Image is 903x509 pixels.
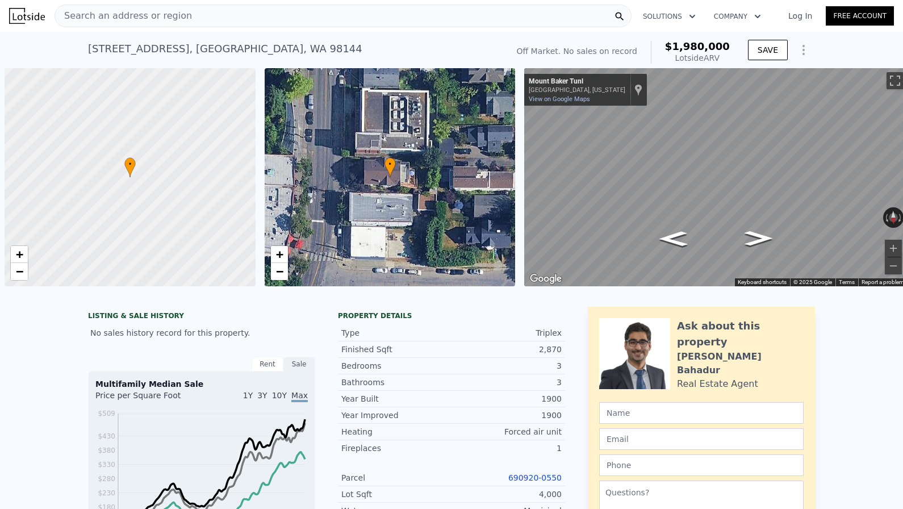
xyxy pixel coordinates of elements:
[98,461,115,469] tspan: $330
[883,207,889,228] button: Rotate counterclockwise
[257,391,267,400] span: 3Y
[527,272,565,286] img: Google
[451,327,562,339] div: Triplex
[647,228,700,250] path: Go East, Mount Baker Tunl
[95,378,308,390] div: Multifamily Median Sale
[826,6,894,26] a: Free Account
[98,489,115,497] tspan: $230
[677,318,804,350] div: Ask about this property
[341,489,451,500] div: Lot Sqft
[451,410,562,421] div: 1900
[529,86,625,94] div: [GEOGRAPHIC_DATA], [US_STATE]
[283,357,315,372] div: Sale
[341,344,451,355] div: Finished Sqft
[88,311,315,323] div: LISTING & SALE HISTORY
[451,489,562,500] div: 4,000
[16,247,23,261] span: +
[665,40,730,52] span: $1,980,000
[88,323,315,343] div: No sales history record for this property.
[839,279,855,285] a: Terms (opens in new tab)
[599,454,804,476] input: Phone
[775,10,826,22] a: Log In
[889,207,898,228] button: Reset the view
[341,377,451,388] div: Bathrooms
[11,263,28,280] a: Zoom out
[733,228,784,249] path: Go West, Mount Baker Tunl
[451,393,562,404] div: 1900
[341,410,451,421] div: Year Improved
[124,157,136,177] div: •
[738,278,787,286] button: Keyboard shortcuts
[705,6,770,27] button: Company
[451,360,562,372] div: 3
[677,377,758,391] div: Real Estate Agent
[529,95,590,103] a: View on Google Maps
[885,240,902,257] button: Zoom in
[124,159,136,169] span: •
[599,428,804,450] input: Email
[95,390,202,408] div: Price per Square Foot
[275,264,283,278] span: −
[55,9,192,23] span: Search an address or region
[665,52,730,64] div: Lotside ARV
[272,391,287,400] span: 10Y
[793,279,832,285] span: © 2025 Google
[451,344,562,355] div: 2,870
[271,263,288,280] a: Zoom out
[88,41,362,57] div: [STREET_ADDRESS] , [GEOGRAPHIC_DATA] , WA 98144
[885,257,902,274] button: Zoom out
[98,410,115,418] tspan: $509
[243,391,253,400] span: 1Y
[634,6,705,27] button: Solutions
[527,272,565,286] a: Open this area in Google Maps (opens a new window)
[677,350,804,377] div: [PERSON_NAME] Bahadur
[341,443,451,454] div: Fireplaces
[341,472,451,483] div: Parcel
[748,40,788,60] button: SAVE
[98,432,115,440] tspan: $430
[792,39,815,61] button: Show Options
[11,246,28,263] a: Zoom in
[341,360,451,372] div: Bedrooms
[275,247,283,261] span: +
[9,8,45,24] img: Lotside
[98,475,115,483] tspan: $280
[341,426,451,437] div: Heating
[599,402,804,424] input: Name
[384,159,396,169] span: •
[271,246,288,263] a: Zoom in
[291,391,308,402] span: Max
[451,443,562,454] div: 1
[517,45,637,57] div: Off Market. No sales on record
[508,473,562,482] a: 690920-0550
[341,327,451,339] div: Type
[252,357,283,372] div: Rent
[16,264,23,278] span: −
[634,84,642,96] a: Show location on map
[451,377,562,388] div: 3
[384,157,396,177] div: •
[338,311,565,320] div: Property details
[529,77,625,86] div: Mount Baker Tunl
[341,393,451,404] div: Year Built
[451,426,562,437] div: Forced air unit
[98,447,115,454] tspan: $380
